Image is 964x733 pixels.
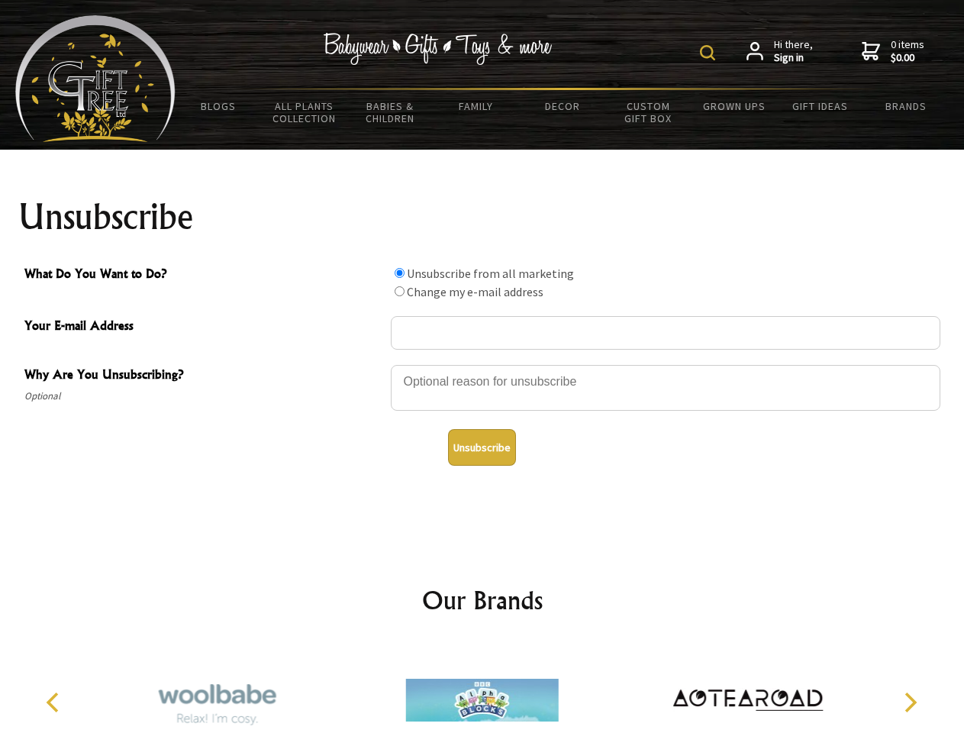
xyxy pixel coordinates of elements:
[391,365,940,411] textarea: Why Are You Unsubscribing?
[893,686,927,719] button: Next
[891,37,924,65] span: 0 items
[324,33,553,65] img: Babywear - Gifts - Toys & more
[774,51,813,65] strong: Sign in
[18,199,946,235] h1: Unsubscribe
[891,51,924,65] strong: $0.00
[24,316,383,338] span: Your E-mail Address
[24,387,383,405] span: Optional
[746,38,813,65] a: Hi there,Sign in
[24,365,383,387] span: Why Are You Unsubscribing?
[777,90,863,122] a: Gift Ideas
[15,15,176,142] img: Babyware - Gifts - Toys and more...
[347,90,434,134] a: Babies & Children
[31,582,934,618] h2: Our Brands
[395,286,405,296] input: What Do You Want to Do?
[395,268,405,278] input: What Do You Want to Do?
[38,686,72,719] button: Previous
[519,90,605,122] a: Decor
[407,284,543,299] label: Change my e-mail address
[774,38,813,65] span: Hi there,
[391,316,940,350] input: Your E-mail Address
[862,38,924,65] a: 0 items$0.00
[448,429,516,466] button: Unsubscribe
[262,90,348,134] a: All Plants Collection
[863,90,949,122] a: Brands
[407,266,574,281] label: Unsubscribe from all marketing
[176,90,262,122] a: BLOGS
[434,90,520,122] a: Family
[700,45,715,60] img: product search
[24,264,383,286] span: What Do You Want to Do?
[605,90,692,134] a: Custom Gift Box
[691,90,777,122] a: Grown Ups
